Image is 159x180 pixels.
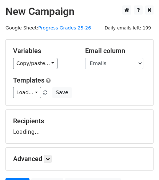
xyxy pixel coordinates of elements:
[13,117,146,125] h5: Recipients
[52,87,71,98] button: Save
[85,47,146,55] h5: Email column
[13,155,146,163] h5: Advanced
[13,76,44,84] a: Templates
[5,25,91,31] small: Google Sheet:
[5,5,154,18] h2: New Campaign
[13,117,146,136] div: Loading...
[38,25,91,31] a: Progress Grades 25-26
[13,87,41,98] a: Load...
[13,58,57,69] a: Copy/paste...
[102,25,154,31] a: Daily emails left: 199
[102,24,154,32] span: Daily emails left: 199
[13,47,74,55] h5: Variables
